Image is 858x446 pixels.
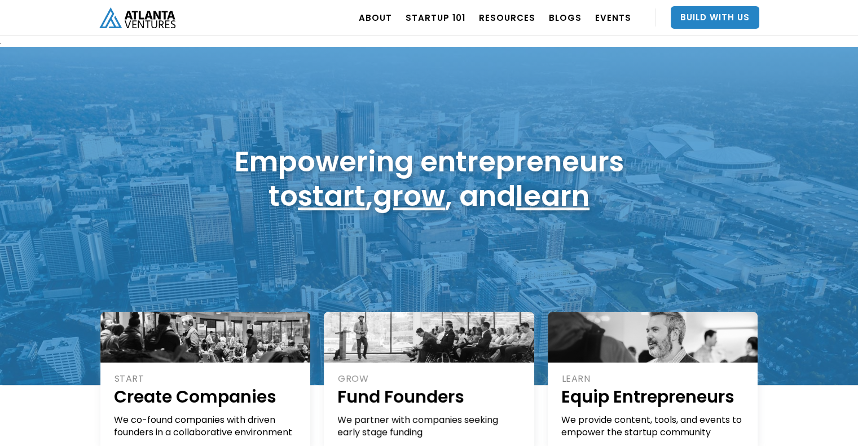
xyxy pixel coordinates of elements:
[359,2,392,33] a: ABOUT
[479,2,535,33] a: RESOURCES
[373,176,445,216] a: grow
[561,414,746,439] div: We provide content, tools, and events to empower the startup community
[298,176,366,216] a: start
[549,2,582,33] a: BLOGS
[595,2,631,33] a: EVENTS
[114,414,298,439] div: We co-found companies with driven founders in a collaborative environment
[114,385,298,408] h1: Create Companies
[516,176,589,216] a: learn
[406,2,465,33] a: Startup 101
[671,6,759,29] a: Build With Us
[562,373,746,385] div: LEARN
[337,414,522,439] div: We partner with companies seeking early stage funding
[235,144,624,213] h1: Empowering entrepreneurs to , , and
[338,373,522,385] div: GROW
[115,373,298,385] div: START
[337,385,522,408] h1: Fund Founders
[561,385,746,408] h1: Equip Entrepreneurs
